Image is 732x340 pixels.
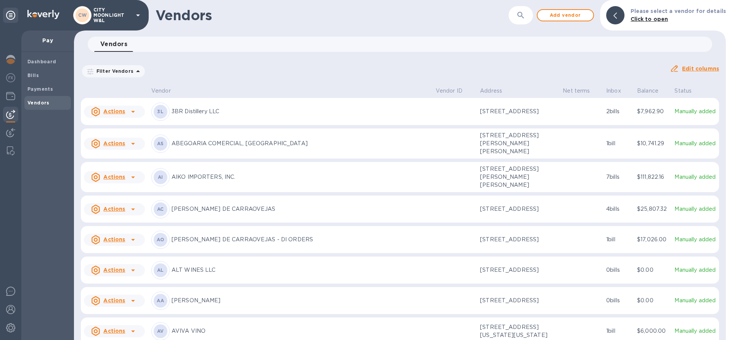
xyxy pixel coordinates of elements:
[674,173,716,181] p: Manually added
[631,8,726,14] b: Please select a vendor for details
[157,328,164,334] b: AV
[480,236,556,244] p: [STREET_ADDRESS]
[103,108,125,114] u: Actions
[606,173,631,181] p: 7 bills
[103,236,125,242] u: Actions
[606,205,631,213] p: 4 bills
[480,132,556,156] p: [STREET_ADDRESS][PERSON_NAME][PERSON_NAME]
[674,107,716,115] p: Manually added
[631,16,668,22] b: Click to open
[103,328,125,334] u: Actions
[674,297,716,305] p: Manually added
[563,87,600,95] span: Net terms
[172,236,430,244] p: [PERSON_NAME] DE CARRAOVEJAS - DI ORDERS
[103,267,125,273] u: Actions
[172,327,430,335] p: AVIVA VINO
[151,87,181,95] span: Vendor
[480,107,556,115] p: [STREET_ADDRESS]
[674,266,716,274] p: Manually added
[637,236,668,244] p: $17,026.00
[606,87,621,95] p: Inbox
[103,174,125,180] u: Actions
[637,266,668,274] p: $0.00
[674,236,716,244] p: Manually added
[172,297,430,305] p: [PERSON_NAME]
[480,266,556,274] p: [STREET_ADDRESS]
[3,8,18,23] div: Unpin categories
[674,327,716,335] p: Manually added
[606,140,631,148] p: 1 bill
[157,237,164,242] b: AO
[27,86,53,92] b: Payments
[480,323,556,339] p: [STREET_ADDRESS][US_STATE][US_STATE]
[606,327,631,335] p: 1 bill
[172,266,430,274] p: ALT WINES LLC
[606,107,631,115] p: 2 bills
[637,297,668,305] p: $0.00
[480,165,556,189] p: [STREET_ADDRESS][PERSON_NAME][PERSON_NAME]
[151,87,171,95] p: Vendor
[157,298,164,303] b: AA
[157,267,164,273] b: AL
[93,68,133,74] p: Filter Vendors
[637,107,668,115] p: $7,962.90
[480,205,556,213] p: [STREET_ADDRESS]
[103,297,125,303] u: Actions
[172,140,430,148] p: ABEGOARIA COMERCIAL, [GEOGRAPHIC_DATA]
[157,206,164,212] b: AC
[436,87,462,95] p: Vendor ID
[563,87,590,95] p: Net terms
[674,140,716,148] p: Manually added
[674,205,716,213] p: Manually added
[637,87,658,95] p: Balance
[93,7,132,23] p: CITY MOONLIGHT W&L
[674,87,692,95] p: Status
[103,206,125,212] u: Actions
[637,140,668,148] p: $10,741.29
[172,173,430,181] p: AIKO IMPORTERS, INC.
[480,87,502,95] p: Address
[436,87,472,95] span: Vendor ID
[637,87,668,95] span: Balance
[606,266,631,274] p: 0 bills
[27,72,39,78] b: Bills
[157,109,164,114] b: 3L
[172,205,430,213] p: [PERSON_NAME] DE CARRAOVEJAS
[157,141,164,146] b: AS
[637,173,668,181] p: $111,822.16
[27,10,59,19] img: Logo
[78,12,87,18] b: CW
[172,107,430,115] p: 3BR Distillery LLC
[637,327,668,335] p: $6,000.00
[158,174,163,180] b: AI
[637,205,668,213] p: $25,807.32
[480,297,556,305] p: [STREET_ADDRESS]
[544,11,587,20] span: Add vendor
[6,91,15,101] img: Wallets
[537,9,594,21] button: Add vendor
[480,87,512,95] span: Address
[156,7,509,23] h1: Vendors
[606,87,631,95] span: Inbox
[100,39,127,50] span: Vendors
[682,66,719,72] u: Edit columns
[606,297,631,305] p: 0 bills
[6,73,15,82] img: Foreign exchange
[103,140,125,146] u: Actions
[27,100,50,106] b: Vendors
[27,59,56,64] b: Dashboard
[606,236,631,244] p: 1 bill
[27,37,68,44] p: Pay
